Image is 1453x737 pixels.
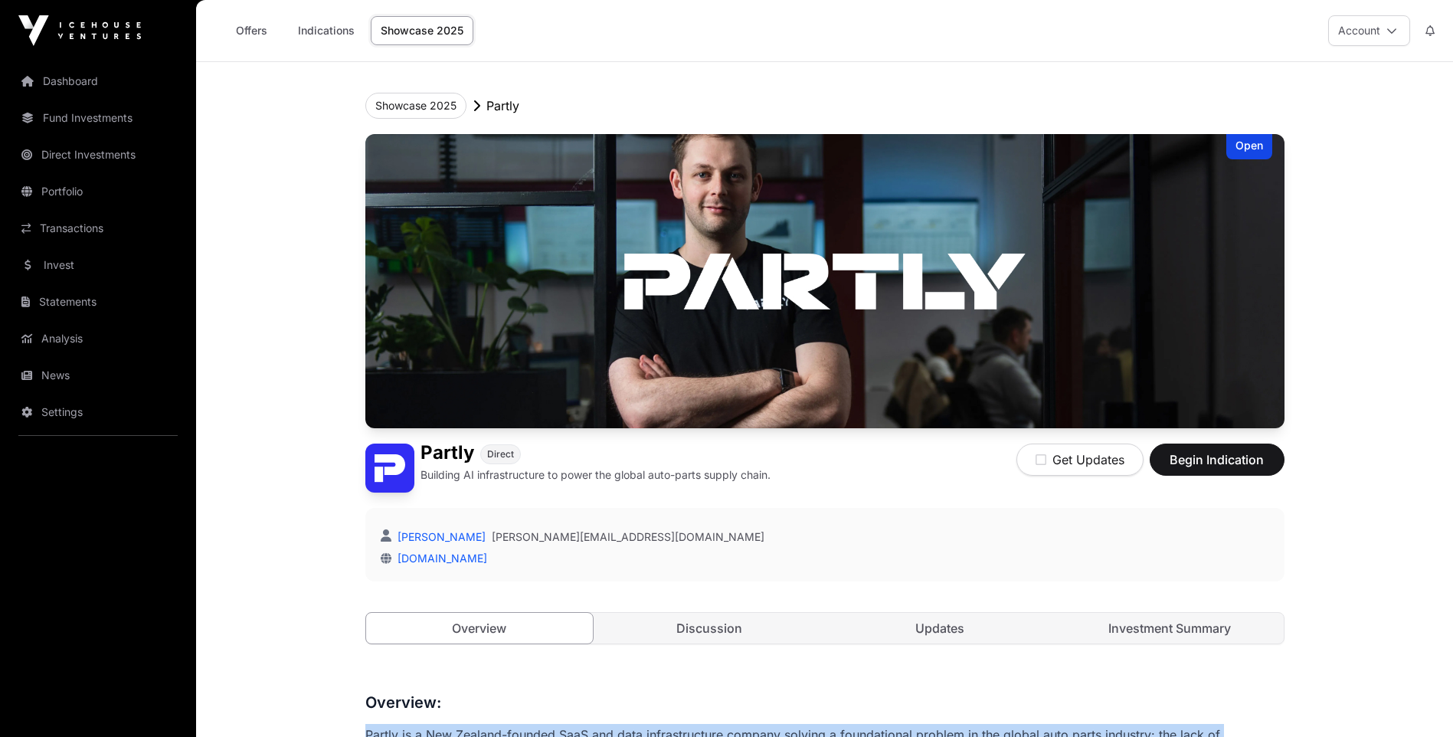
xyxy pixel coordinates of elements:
[421,444,474,464] h1: Partly
[492,529,764,545] a: [PERSON_NAME][EMAIL_ADDRESS][DOMAIN_NAME]
[1226,134,1272,159] div: Open
[12,285,184,319] a: Statements
[12,248,184,282] a: Invest
[365,690,1284,715] h3: Overview:
[1016,444,1144,476] button: Get Updates
[391,552,487,565] a: [DOMAIN_NAME]
[1150,459,1284,474] a: Begin Indication
[288,16,365,45] a: Indications
[826,613,1054,644] a: Updates
[1376,663,1453,737] iframe: Chat Widget
[12,101,184,135] a: Fund Investments
[365,612,594,644] a: Overview
[12,211,184,245] a: Transactions
[596,613,823,644] a: Discussion
[1328,15,1410,46] button: Account
[421,467,771,483] p: Building AI infrastructure to power the global auto-parts supply chain.
[365,444,414,493] img: Partly
[12,395,184,429] a: Settings
[487,448,514,460] span: Direct
[221,16,282,45] a: Offers
[1150,444,1284,476] button: Begin Indication
[394,530,486,543] a: [PERSON_NAME]
[365,93,466,119] button: Showcase 2025
[12,138,184,172] a: Direct Investments
[1169,450,1265,469] span: Begin Indication
[371,16,473,45] a: Showcase 2025
[12,64,184,98] a: Dashboard
[12,322,184,355] a: Analysis
[365,134,1284,428] img: Partly
[12,359,184,392] a: News
[486,97,519,115] p: Partly
[1056,613,1284,644] a: Investment Summary
[18,15,141,46] img: Icehouse Ventures Logo
[12,175,184,208] a: Portfolio
[366,613,1284,644] nav: Tabs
